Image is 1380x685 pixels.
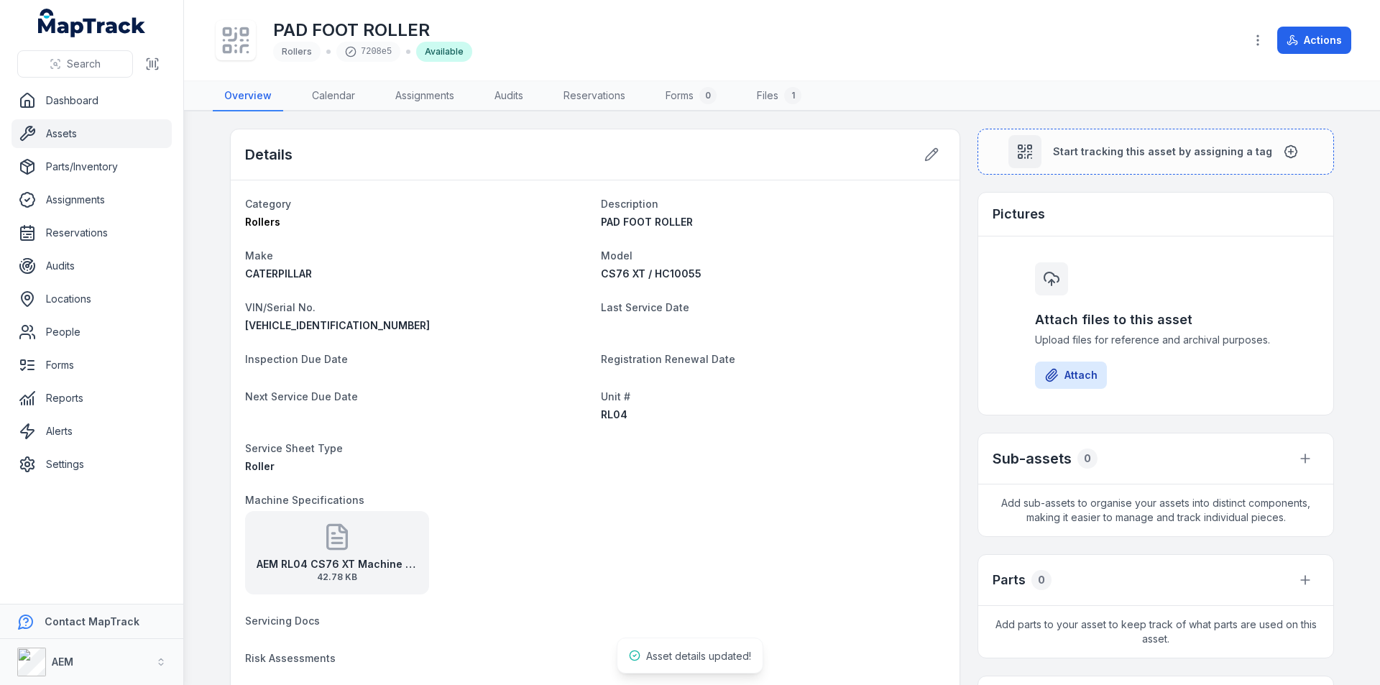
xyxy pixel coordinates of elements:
button: Actions [1277,27,1351,54]
button: Search [17,50,133,78]
a: Assignments [384,81,466,111]
span: Rollers [282,46,312,57]
span: Risk Assessments [245,652,336,664]
span: Servicing Docs [245,615,320,627]
span: Add parts to your asset to keep track of what parts are used on this asset. [978,606,1333,658]
div: 1 [784,87,801,104]
span: Service Sheet Type [245,442,343,454]
a: Calendar [300,81,367,111]
a: Settings [11,450,172,479]
span: [VEHICLE_IDENTIFICATION_NUMBER] [245,319,430,331]
span: Description [601,198,658,210]
span: VIN/Serial No. [245,301,316,313]
span: 42.78 KB [257,571,418,583]
a: Audits [483,81,535,111]
a: Files1 [745,81,813,111]
span: Category [245,198,291,210]
span: PAD FOOT ROLLER [601,216,693,228]
strong: AEM RL04 CS76 XT Machine Specifications [257,557,418,571]
a: Reports [11,384,172,413]
div: 0 [699,87,717,104]
span: RL04 [601,408,627,420]
span: Add sub-assets to organise your assets into distinct components, making it easier to manage and t... [978,484,1333,536]
div: 0 [1077,449,1098,469]
h3: Attach files to this asset [1035,310,1276,330]
h3: Parts [993,570,1026,590]
span: Inspection Due Date [245,353,348,365]
a: Forms [11,351,172,380]
a: People [11,318,172,346]
div: Available [416,42,472,62]
a: MapTrack [38,9,146,37]
a: Alerts [11,417,172,446]
span: Unit # [601,390,630,403]
span: Model [601,249,632,262]
h2: Details [245,144,293,165]
span: Upload files for reference and archival purposes. [1035,333,1276,347]
a: Overview [213,81,283,111]
a: Dashboard [11,86,172,115]
button: Start tracking this asset by assigning a tag [977,129,1334,175]
a: Parts/Inventory [11,152,172,181]
span: Machine Specifications [245,494,364,506]
span: Search [67,57,101,71]
div: 7208e5 [336,42,400,62]
h2: Sub-assets [993,449,1072,469]
strong: Contact MapTrack [45,615,139,627]
span: CS76 XT / HC10055 [601,267,701,280]
span: Registration Renewal Date [601,353,735,365]
span: Asset details updated! [646,650,751,662]
a: Forms0 [654,81,728,111]
span: Make [245,249,273,262]
span: Start tracking this asset by assigning a tag [1053,144,1272,159]
h1: PAD FOOT ROLLER [273,19,472,42]
span: CATERPILLAR [245,267,312,280]
span: Last Service Date [601,301,689,313]
div: 0 [1031,570,1052,590]
a: Assets [11,119,172,148]
span: Next Service Due Date [245,390,358,403]
a: Reservations [11,219,172,247]
button: Attach [1035,362,1107,389]
strong: AEM [52,656,73,668]
a: Reservations [552,81,637,111]
span: Rollers [245,216,280,228]
h3: Pictures [993,204,1045,224]
a: Assignments [11,185,172,214]
a: Locations [11,285,172,313]
a: Audits [11,252,172,280]
span: Roller [245,460,275,472]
